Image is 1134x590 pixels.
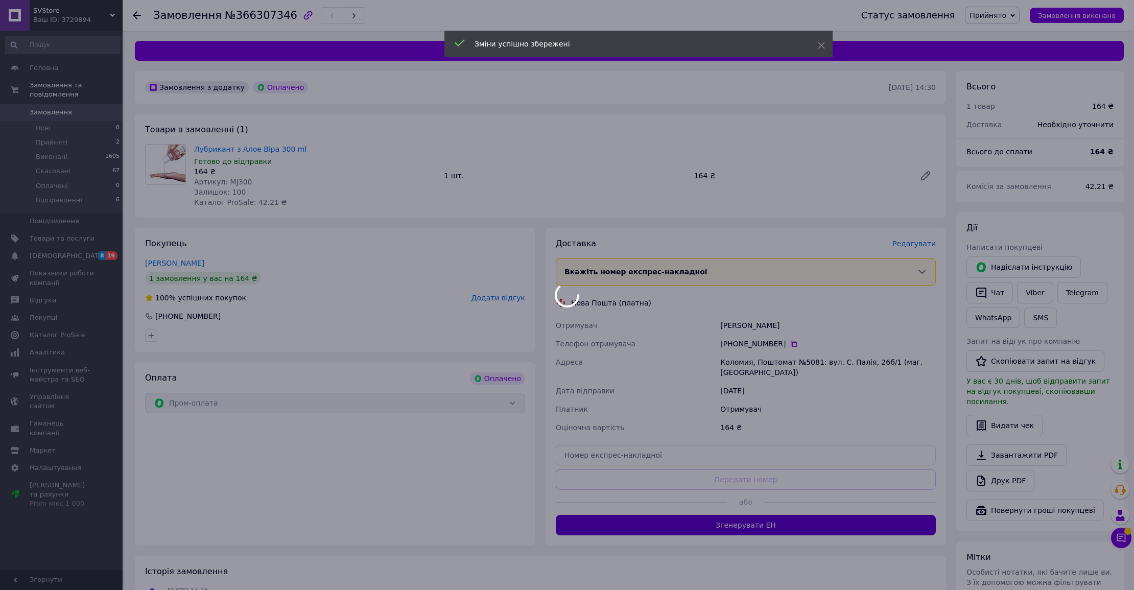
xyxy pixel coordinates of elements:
[33,6,110,15] span: SVStore
[556,405,588,413] span: Платник
[112,167,120,176] span: 67
[33,15,123,25] div: Ваш ID: 3729894
[727,497,765,507] span: або
[475,39,792,49] div: Зміни успішно збережені
[36,124,51,133] span: Нові
[30,463,82,473] span: Налаштування
[720,339,936,349] div: [PHONE_NUMBER]
[145,125,248,134] span: Товари в замовленні (1)
[146,145,185,184] img: Лубрикант з Алое Віра 300 ml
[1092,101,1114,111] div: 164 ₴
[30,366,94,384] span: Інструменти веб-майстра та SEO
[194,145,306,153] a: Лубрикант з Алое Віра 300 ml
[30,419,94,437] span: Гаманець компанії
[30,499,94,508] div: Prom мікс 1 000
[556,515,936,535] button: Згенерувати ЕН
[194,167,436,177] div: 164 ₴
[1030,8,1124,23] button: Замовлення виконано
[30,251,105,261] span: [DEMOGRAPHIC_DATA]
[861,10,955,20] div: Статус замовлення
[30,81,123,99] span: Замовлення та повідомлення
[966,500,1104,521] button: Повернути гроші покупцеві
[30,348,65,357] span: Аналітика
[194,157,272,166] span: Готово до відправки
[154,311,222,321] div: [PHONE_NUMBER]
[194,178,252,186] span: Артикул: MJ300
[966,308,1020,328] a: WhatsApp
[1111,528,1131,548] button: Чат з покупцем
[1090,148,1114,156] b: 164 ₴
[145,81,249,93] div: Замовлення з додатку
[36,181,68,191] span: Оплачені
[564,268,707,276] span: Вкажіть номер експрес-накладної
[471,294,525,302] span: Додати відгук
[30,446,56,455] span: Маркет
[225,9,297,21] span: №366307346
[966,82,996,91] span: Всього
[116,181,120,191] span: 0
[30,269,94,287] span: Показники роботи компанії
[966,102,995,110] span: 1 товар
[966,350,1104,372] button: Скопіювати запит на відгук
[36,138,67,147] span: Прийняті
[690,169,911,183] div: 164 ₴
[966,148,1032,156] span: Всього до сплати
[30,296,56,305] span: Відгуки
[966,223,977,232] span: Дії
[970,11,1006,19] span: Прийнято
[1024,308,1057,328] button: SMS
[105,152,120,161] span: 1605
[966,337,1080,345] span: Запит на відгук про компанію
[966,243,1043,251] span: Написати покупцеві
[36,167,70,176] span: Скасовані
[1057,282,1107,303] a: Telegram
[194,198,287,206] span: Каталог ProSale: 42.21 ₴
[98,251,106,260] span: 8
[30,392,94,411] span: Управління сайтом
[966,256,1081,278] button: Надіслати інструкцію
[145,567,228,576] span: Історія замовлення
[36,196,82,205] span: Відправленні
[966,182,1051,191] span: Комісія за замовлення
[718,418,938,437] div: 164 ₴
[470,372,525,385] div: Оплачено
[556,387,615,395] span: Дата відправки
[5,36,121,54] input: Пошук
[1031,113,1120,136] div: Необхідно уточнити
[966,377,1110,406] span: У вас є 30 днів, щоб відправити запит на відгук покупцеві, скопіювавши посилання.
[145,272,261,285] div: 1 замовлення у вас на 164 ₴
[116,196,120,205] span: 6
[966,552,991,562] span: Мітки
[966,444,1067,466] a: Завантажити PDF
[718,400,938,418] div: Отримувач
[440,169,690,183] div: 1 шт.
[194,188,246,196] span: Залишок: 100
[1038,12,1116,19] span: Замовлення виконано
[718,382,938,400] div: [DATE]
[966,415,1043,436] button: Видати чек
[966,121,1002,129] span: Доставка
[116,124,120,133] span: 0
[30,331,85,340] span: Каталог ProSale
[30,63,58,73] span: Головна
[30,313,57,322] span: Покупці
[106,251,117,260] span: 19
[966,470,1034,491] a: Друк PDF
[145,373,177,383] span: Оплата
[556,321,597,329] span: Отримувач
[145,259,204,267] a: [PERSON_NAME]
[1017,282,1053,303] a: Viber
[718,353,938,382] div: Коломия, Поштомат №5081: вул. С. Палія, 26б/1 (маг. [GEOGRAPHIC_DATA])
[1085,182,1114,191] span: 42.21 ₴
[556,445,936,465] input: Номер експрес-накладної
[145,239,187,248] span: Покупець
[556,358,583,366] span: Адреса
[36,152,67,161] span: Виконані
[556,340,635,348] span: Телефон отримувача
[155,294,176,302] span: 100%
[915,166,936,186] a: Редагувати
[569,298,654,308] div: Нова Пошта (платна)
[30,217,79,226] span: Повідомлення
[30,481,94,509] span: [PERSON_NAME] та рахунки
[966,282,1013,303] button: Чат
